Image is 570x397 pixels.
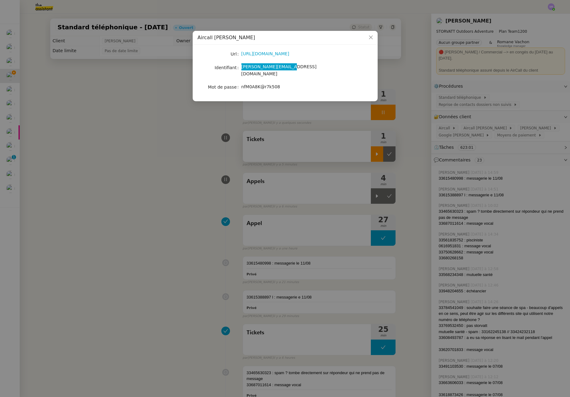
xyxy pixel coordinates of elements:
label: Identifiant [215,63,241,72]
span: [PERSON_NAME][EMAIL_ADDRESS][DOMAIN_NAME] [241,64,317,76]
span: Aircall [PERSON_NAME] [198,35,255,40]
label: Url [231,50,241,58]
span: nfM0A8K@r7k508 [241,84,280,89]
label: Mot de passe [208,83,241,91]
button: Close [364,31,378,44]
a: [URL][DOMAIN_NAME] [241,51,289,56]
